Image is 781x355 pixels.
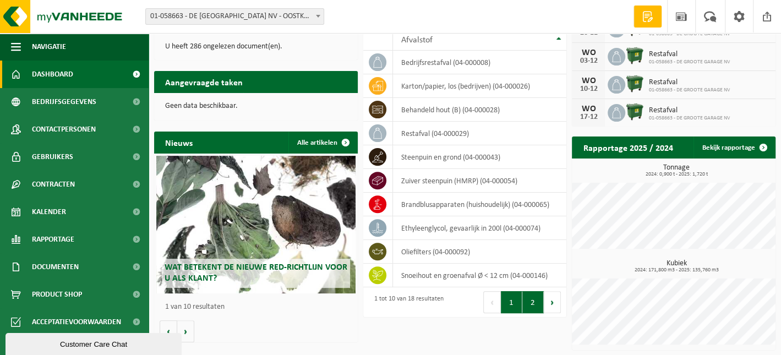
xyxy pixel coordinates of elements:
[154,71,254,92] h2: Aangevraagde taken
[577,267,775,273] span: 2024: 171,800 m3 - 2025: 135,760 m3
[572,136,684,158] h2: Rapportage 2025 / 2024
[577,85,599,93] div: 10-12
[146,9,324,24] span: 01-058663 - DE GROOTE GARAGE NV - OOSTKAMP
[369,290,444,314] div: 1 tot 10 van 18 resultaten
[648,50,730,59] span: Restafval
[32,88,96,116] span: Bedrijfsgegevens
[154,132,204,153] h2: Nieuws
[648,31,730,37] span: 01-058663 - DE GROOTE GARAGE NV
[32,308,121,336] span: Acceptatievoorwaarden
[165,303,352,311] p: 1 van 10 resultaten
[393,74,566,98] td: karton/papier, los (bedrijven) (04-000026)
[32,198,66,226] span: Kalender
[501,291,522,313] button: 1
[393,169,566,193] td: zuiver steenpuin (HMRP) (04-000054)
[522,291,544,313] button: 2
[577,172,775,177] span: 2024: 0,900 t - 2025: 1,720 t
[393,51,566,74] td: bedrijfsrestafval (04-000008)
[165,102,347,110] p: Geen data beschikbaar.
[32,116,96,143] span: Contactpersonen
[32,253,79,281] span: Documenten
[393,122,566,145] td: restafval (04-000029)
[393,240,566,264] td: oliefilters (04-000092)
[577,48,599,57] div: WO
[577,77,599,85] div: WO
[145,8,324,25] span: 01-058663 - DE GROOTE GARAGE NV - OOSTKAMP
[401,36,433,45] span: Afvalstof
[648,59,730,65] span: 01-058663 - DE GROOTE GARAGE NV
[6,331,184,355] iframe: chat widget
[32,171,75,198] span: Contracten
[625,46,644,65] img: WB-1100-HPE-GN-01
[393,216,566,240] td: ethyleenglycol, gevaarlijk in 200l (04-000074)
[577,113,599,121] div: 17-12
[32,226,74,253] span: Rapportage
[32,61,73,88] span: Dashboard
[625,74,644,93] img: WB-1100-HPE-GN-01
[156,156,356,293] a: Wat betekent de nieuwe RED-richtlijn voor u als klant?
[32,143,73,171] span: Gebruikers
[177,320,194,342] button: Volgende
[288,132,357,154] a: Alle artikelen
[393,193,566,216] td: brandblusapparaten (huishoudelijk) (04-000065)
[32,33,66,61] span: Navigatie
[648,87,730,94] span: 01-058663 - DE GROOTE GARAGE NV
[544,291,561,313] button: Next
[648,115,730,122] span: 01-058663 - DE GROOTE GARAGE NV
[393,145,566,169] td: steenpuin en grond (04-000043)
[625,102,644,121] img: WB-1100-HPE-GN-01
[577,57,599,65] div: 03-12
[577,164,775,177] h3: Tonnage
[648,106,730,115] span: Restafval
[160,320,177,342] button: Vorige
[32,281,82,308] span: Product Shop
[577,105,599,113] div: WO
[577,260,775,273] h3: Kubiek
[165,263,347,282] span: Wat betekent de nieuwe RED-richtlijn voor u als klant?
[393,98,566,122] td: behandeld hout (B) (04-000028)
[693,136,774,159] a: Bekijk rapportage
[165,43,347,51] p: U heeft 286 ongelezen document(en).
[483,291,501,313] button: Previous
[648,78,730,87] span: Restafval
[393,264,566,287] td: snoeihout en groenafval Ø < 12 cm (04-000146)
